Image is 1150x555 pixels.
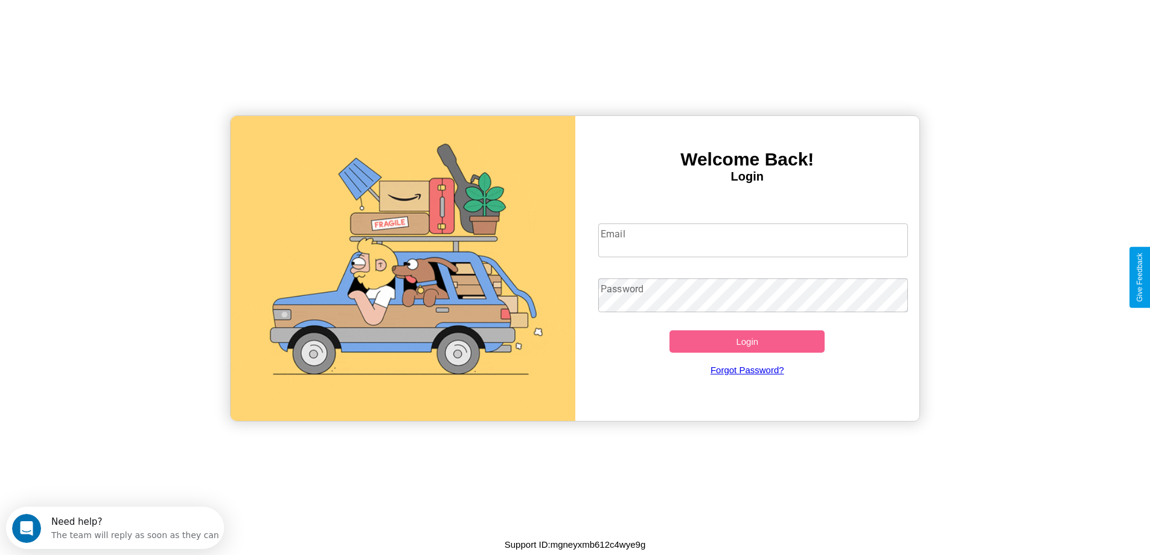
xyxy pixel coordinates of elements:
div: The team will reply as soon as they can [45,20,213,33]
iframe: Intercom live chat discovery launcher [6,507,224,549]
p: Support ID: mgneyxmb612c4wye9g [505,536,645,553]
div: Need help? [45,10,213,20]
img: gif [231,116,575,421]
button: Login [669,330,825,353]
a: Forgot Password? [592,353,902,387]
div: Open Intercom Messenger [5,5,225,38]
iframe: Intercom live chat [12,514,41,543]
h3: Welcome Back! [575,149,920,170]
div: Give Feedback [1136,253,1144,302]
h4: Login [575,170,920,184]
